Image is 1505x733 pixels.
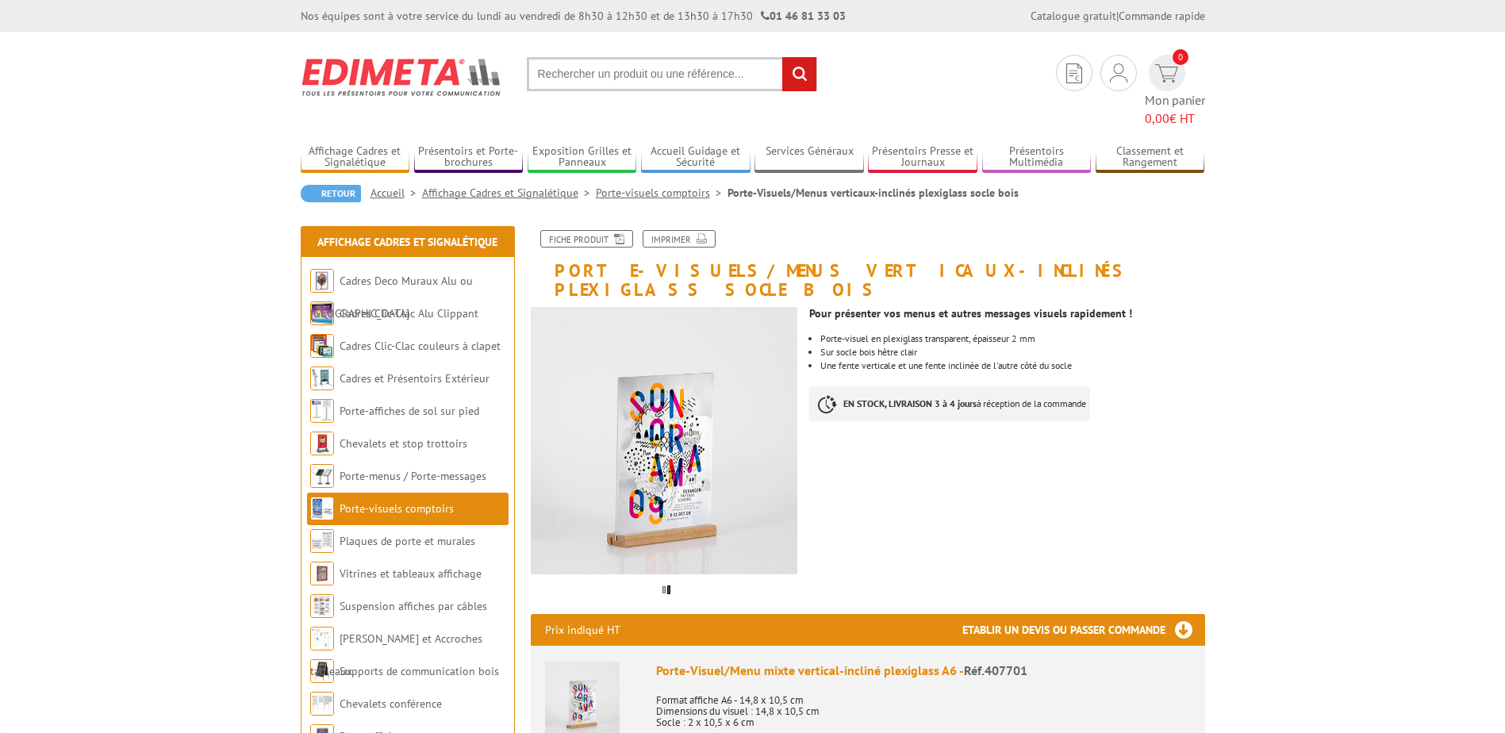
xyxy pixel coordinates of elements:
[340,306,478,320] a: Cadres Clic-Clac Alu Clippant
[962,614,1205,646] h3: Etablir un devis ou passer commande
[310,497,334,520] img: Porte-visuels comptoirs
[643,230,716,248] a: Imprimer
[728,185,1019,201] li: Porte-Visuels/Menus verticaux-inclinés plexiglass socle bois
[754,144,864,171] a: Services Généraux
[820,347,1204,357] li: Sur socle bois hêtre clair
[1066,63,1082,83] img: devis rapide
[1173,49,1188,65] span: 0
[370,186,422,200] a: Accueil
[1031,8,1205,24] div: |
[1145,109,1205,128] span: € HT
[340,371,490,386] a: Cadres et Présentoirs Extérieur
[340,404,479,418] a: Porte-affiches de sol sur pied
[340,664,499,678] a: Supports de communication bois
[340,469,486,483] a: Porte-menus / Porte-messages
[964,662,1027,678] span: Réf.407701
[310,399,334,423] img: Porte-affiches de sol sur pied
[1145,91,1205,128] span: Mon panier
[340,534,475,548] a: Plaques de porte et murales
[310,529,334,553] img: Plaques de porte et murales
[540,230,633,248] a: Fiche produit
[868,144,977,171] a: Présentoirs Presse et Journaux
[782,57,816,91] input: rechercher
[641,144,751,171] a: Accueil Guidage et Sécurité
[340,436,467,451] a: Chevalets et stop trottoirs
[1145,110,1169,126] span: 0,00
[1096,144,1205,171] a: Classement et Rangement
[843,397,977,409] strong: EN STOCK, LIVRAISON 3 à 4 jours
[340,501,454,516] a: Porte-visuels comptoirs
[301,185,361,202] a: Retour
[340,599,487,613] a: Suspension affiches par câbles
[422,186,596,200] a: Affichage Cadres et Signalétique
[1145,55,1205,128] a: devis rapide 0 Mon panier 0,00€ HT
[340,339,501,353] a: Cadres Clic-Clac couleurs à clapet
[596,186,728,200] a: Porte-visuels comptoirs
[310,274,473,320] a: Cadres Deco Muraux Alu ou [GEOGRAPHIC_DATA]
[809,386,1090,421] p: à réception de la commande
[761,9,846,23] strong: 01 46 81 33 03
[656,684,1191,728] p: Format affiche A6 - 14,8 x 10,5 cm Dimensions du visuel : 14,8 x 10,5 cm Socle : 2 x 10,5 x 6 cm
[310,631,482,678] a: [PERSON_NAME] et Accroches tableaux
[809,306,1132,320] strong: Pour présenter vos menus et autres messages visuels rapidement !
[310,464,334,488] img: Porte-menus / Porte-messages
[519,230,1217,299] h1: Porte-Visuels/Menus verticaux-inclinés plexiglass socle bois
[310,269,334,293] img: Cadres Deco Muraux Alu ou Bois
[982,144,1092,171] a: Présentoirs Multimédia
[310,692,334,716] img: Chevalets conférence
[528,144,637,171] a: Exposition Grilles et Panneaux
[1119,9,1205,23] a: Commande rapide
[1031,9,1116,23] a: Catalogue gratuit
[527,57,817,91] input: Rechercher un produit ou une référence...
[340,697,442,711] a: Chevalets conférence
[310,627,334,650] img: Cimaises et Accroches tableaux
[414,144,524,171] a: Présentoirs et Porte-brochures
[301,48,503,106] img: Edimeta
[301,144,410,171] a: Affichage Cadres et Signalétique
[1155,64,1178,83] img: devis rapide
[310,366,334,390] img: Cadres et Présentoirs Extérieur
[310,562,334,585] img: Vitrines et tableaux affichage
[310,334,334,358] img: Cadres Clic-Clac couleurs à clapet
[1110,63,1127,83] img: devis rapide
[656,662,1191,680] div: Porte-Visuel/Menu mixte vertical-incliné plexiglass A6 -
[310,432,334,455] img: Chevalets et stop trottoirs
[820,361,1204,370] li: Une fente verticale et une fente inclinée de l'autre côté du socle
[820,334,1204,343] li: Porte-visuel en plexiglass transparent, épaisseur 2 mm
[340,566,482,581] a: Vitrines et tableaux affichage
[317,235,497,249] a: Affichage Cadres et Signalétique
[301,8,846,24] div: Nos équipes sont à votre service du lundi au vendredi de 8h30 à 12h30 et de 13h30 à 17h30
[310,594,334,618] img: Suspension affiches par câbles
[545,614,620,646] p: Prix indiqué HT
[531,307,798,574] img: porte_visuel_menu_mixtes_vertical_incline_plexi_socle_bois.png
